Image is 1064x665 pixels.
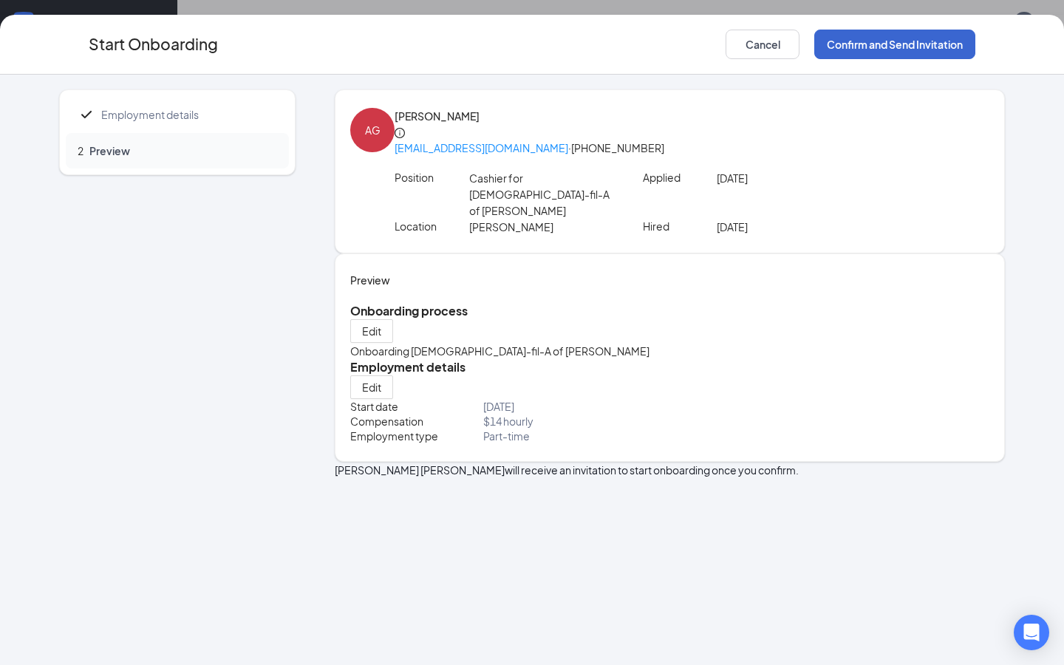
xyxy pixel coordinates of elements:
h4: Preview [350,272,989,288]
p: [DATE] [717,170,865,186]
a: [EMAIL_ADDRESS][DOMAIN_NAME] [395,141,568,154]
p: [PERSON_NAME] [469,219,618,235]
p: Hired [643,219,717,233]
span: info-circle [395,128,405,138]
p: Location [395,219,469,233]
p: Start date [350,399,483,414]
p: [DATE] [717,219,865,235]
button: Cancel [726,30,799,59]
p: Compensation [350,414,483,429]
span: 2 [78,144,83,157]
span: Preview [89,143,274,158]
p: Position [395,170,469,185]
span: Edit [362,324,381,338]
h3: Start Onboarding [89,32,218,56]
button: Edit [350,375,393,399]
p: Applied [643,170,717,185]
p: [PERSON_NAME] [PERSON_NAME] will receive an invitation to start onboarding once you confirm. [335,462,1005,478]
span: Edit [362,380,381,395]
h4: [PERSON_NAME] [395,108,989,124]
span: Employment details [101,107,274,122]
p: [DATE] [483,399,669,414]
p: $ 14 hourly [483,414,669,429]
div: AG [365,122,381,138]
div: Open Intercom Messenger [1014,615,1049,650]
p: Part-time [483,429,669,443]
button: Edit [350,319,393,343]
h5: Employment details [350,359,989,375]
p: · [PHONE_NUMBER] [395,140,989,155]
svg: Checkmark [78,106,95,123]
button: Confirm and Send Invitation [814,30,975,59]
p: Cashier for [DEMOGRAPHIC_DATA]-fil-A of [PERSON_NAME] [469,170,618,219]
p: Employment type [350,429,483,443]
h5: Onboarding process [350,303,989,319]
span: Onboarding [DEMOGRAPHIC_DATA]-fil-A of [PERSON_NAME] [350,344,649,358]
